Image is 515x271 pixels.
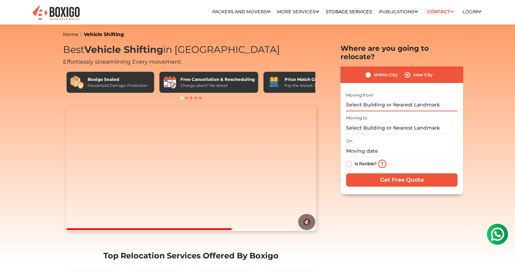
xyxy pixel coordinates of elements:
[346,145,458,157] input: Moving date
[63,251,319,260] h2: Top Relocation Services Offered By Boxigo
[63,58,182,65] span: Effortlessly streamlining Every movement.
[180,83,255,89] div: Change plans? No stress!
[163,75,177,89] img: Free Cancellation & Rescheduling
[346,99,458,111] input: Select Building or Nearest Landmark
[63,31,78,37] a: Home
[84,44,163,55] span: Vehicle Shifting
[462,9,481,14] a: Login
[346,138,352,144] label: On
[341,44,463,61] h2: Where are you going to relocate?
[277,9,319,14] a: More services
[212,9,270,14] a: Packers and Movers
[346,115,368,121] label: Moving to
[326,9,372,14] a: Storage Services
[346,173,458,187] input: Get Free Quote
[284,83,338,89] div: Pay the lowest. Guaranteed!
[66,106,316,231] video: Your browser does not support the video tag.
[88,83,147,89] div: Household Damage Protection
[425,6,456,17] a: Contact
[413,71,433,79] label: Inter City
[346,122,458,134] input: Select Building or Nearest Landmark
[267,75,281,89] img: Price Match Guarantee
[378,160,386,168] img: info
[298,214,315,230] button: 🔇
[346,92,373,98] label: Moving from
[374,71,398,79] label: Within City
[7,7,21,21] img: whatsapp-icon.svg
[63,44,319,56] h1: Best in [GEOGRAPHIC_DATA]
[355,160,377,167] label: Is flexible?
[379,9,418,14] a: Publications
[70,75,84,89] img: Boxigo Sealed
[84,31,124,37] a: Vehicle Shifting
[180,76,255,83] div: Free Cancellation & Rescheduling
[88,76,147,83] div: Boxigo Sealed
[284,76,338,83] div: Price Match Guarantee
[32,5,81,22] img: Boxigo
